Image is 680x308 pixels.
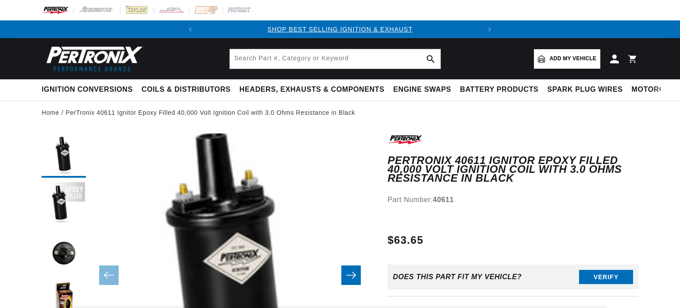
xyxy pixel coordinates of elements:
button: Translation missing: en.sections.announcements.next_announcement [481,20,498,38]
button: Translation missing: en.sections.announcements.previous_announcement [182,20,199,38]
span: $63.65 [387,232,423,248]
img: Pertronix [42,43,143,74]
a: PerTronix 40611 Ignitor Epoxy Filled 40,000 Volt Ignition Coil with 3.0 Ohms Resistance in Black [66,108,355,117]
summary: Coils & Distributors [137,79,235,100]
button: Load image 1 in gallery view [42,133,86,178]
div: Does This part fit My vehicle? [393,273,522,281]
span: Spark Plug Wires [547,85,622,94]
span: Coils & Distributors [142,85,231,94]
h1: PerTronix 40611 Ignitor Epoxy Filled 40,000 Volt Ignition Coil with 3.0 Ohms Resistance in Black [387,156,638,183]
div: Part Number: [387,194,638,206]
summary: Battery Products [456,79,543,100]
div: Announcement [199,24,481,34]
summary: Ignition Conversions [42,79,137,100]
button: Load image 3 in gallery view [42,231,86,275]
a: SHOP BEST SELLING IGNITION & EXHAUST [267,26,413,33]
a: Home [42,108,59,117]
button: Slide left [99,265,119,285]
button: search button [421,49,440,69]
span: Ignition Conversions [42,85,133,94]
summary: Headers, Exhausts & Components [235,79,389,100]
button: Slide right [341,265,361,285]
input: Search Part #, Category or Keyword [230,49,440,69]
nav: breadcrumbs [42,108,638,117]
button: Load image 2 in gallery view [42,182,86,226]
span: Battery Products [460,85,538,94]
summary: Engine Swaps [389,79,456,100]
span: Headers, Exhausts & Components [240,85,384,94]
span: Engine Swaps [393,85,451,94]
summary: Spark Plug Wires [543,79,627,100]
a: Add my vehicle [534,49,600,69]
div: 1 of 2 [199,24,481,34]
span: Add my vehicle [549,55,596,63]
slideshow-component: Translation missing: en.sections.announcements.announcement_bar [19,20,661,38]
button: Verify [579,270,633,284]
strong: 40611 [433,196,454,203]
